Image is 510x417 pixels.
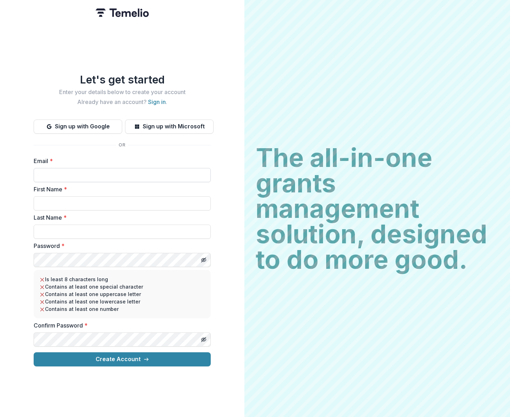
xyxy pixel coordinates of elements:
li: Is least 8 characters long [39,276,205,283]
label: Email [34,157,206,165]
h2: Already have an account? . [34,99,211,105]
label: Password [34,242,206,250]
label: Confirm Password [34,321,206,330]
label: First Name [34,185,206,193]
button: Sign up with Microsoft [125,120,214,134]
button: Toggle password visibility [198,254,209,266]
button: Create Account [34,352,211,366]
li: Contains at least one lowercase letter [39,298,205,305]
li: Contains at least one uppercase letter [39,290,205,298]
label: Last Name [34,213,206,222]
li: Contains at least one number [39,305,205,313]
button: Sign up with Google [34,120,122,134]
h1: Let's get started [34,73,211,86]
h2: Enter your details below to create your account [34,89,211,95]
img: Temelio [96,8,149,17]
button: Toggle password visibility [198,334,209,345]
a: Sign in [148,98,166,105]
li: Contains at least one special character [39,283,205,290]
